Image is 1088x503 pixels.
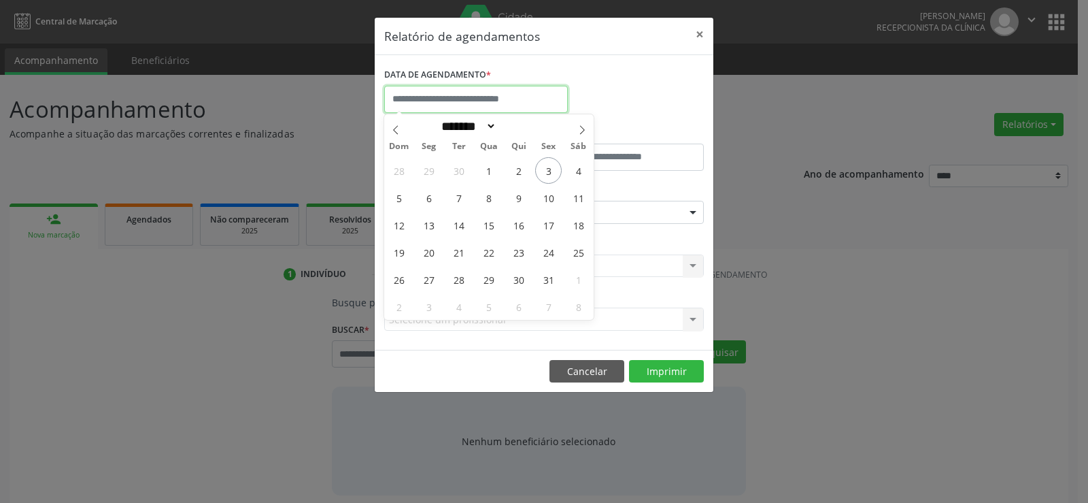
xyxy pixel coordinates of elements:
span: Dom [384,142,414,151]
span: Outubro 26, 2025 [386,266,412,293]
span: Outubro 22, 2025 [475,239,502,265]
button: Close [686,18,713,51]
span: Novembro 1, 2025 [565,266,592,293]
span: Outubro 20, 2025 [415,239,442,265]
label: ATÉ [547,123,704,144]
span: Outubro 12, 2025 [386,212,412,238]
span: Novembro 7, 2025 [535,293,562,320]
span: Seg [414,142,444,151]
span: Novembro 4, 2025 [445,293,472,320]
span: Outubro 31, 2025 [535,266,562,293]
span: Novembro 5, 2025 [475,293,502,320]
span: Qua [474,142,504,151]
span: Outubro 9, 2025 [505,184,532,211]
span: Novembro 2, 2025 [386,293,412,320]
span: Sex [534,142,564,151]
span: Outubro 29, 2025 [475,266,502,293]
h5: Relatório de agendamentos [384,27,540,45]
span: Setembro 30, 2025 [445,157,472,184]
input: Year [496,119,541,133]
span: Sáb [564,142,594,151]
span: Outubro 23, 2025 [505,239,532,265]
span: Outubro 27, 2025 [415,266,442,293]
button: Cancelar [549,360,624,383]
span: Outubro 3, 2025 [535,157,562,184]
span: Outubro 21, 2025 [445,239,472,265]
span: Outubro 19, 2025 [386,239,412,265]
span: Outubro 28, 2025 [445,266,472,293]
span: Novembro 3, 2025 [415,293,442,320]
span: Outubro 11, 2025 [565,184,592,211]
label: DATA DE AGENDAMENTO [384,65,491,86]
span: Outubro 13, 2025 [415,212,442,238]
span: Setembro 29, 2025 [415,157,442,184]
span: Novembro 8, 2025 [565,293,592,320]
span: Outubro 6, 2025 [415,184,442,211]
span: Outubro 24, 2025 [535,239,562,265]
span: Outubro 14, 2025 [445,212,472,238]
span: Outubro 16, 2025 [505,212,532,238]
span: Qui [504,142,534,151]
span: Outubro 1, 2025 [475,157,502,184]
span: Setembro 28, 2025 [386,157,412,184]
select: Month [437,119,496,133]
span: Ter [444,142,474,151]
span: Outubro 2, 2025 [505,157,532,184]
span: Outubro 18, 2025 [565,212,592,238]
span: Outubro 7, 2025 [445,184,472,211]
span: Novembro 6, 2025 [505,293,532,320]
span: Outubro 8, 2025 [475,184,502,211]
span: Outubro 25, 2025 [565,239,592,265]
button: Imprimir [629,360,704,383]
span: Outubro 17, 2025 [535,212,562,238]
span: Outubro 5, 2025 [386,184,412,211]
span: Outubro 30, 2025 [505,266,532,293]
span: Outubro 10, 2025 [535,184,562,211]
span: Outubro 4, 2025 [565,157,592,184]
span: Outubro 15, 2025 [475,212,502,238]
